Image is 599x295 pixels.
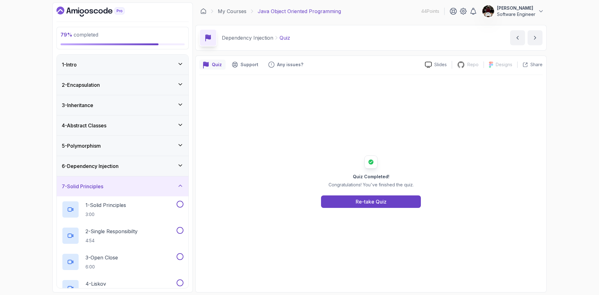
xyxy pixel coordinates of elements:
p: Software Engineer [497,11,535,17]
button: 3-Open Close6:00 [62,253,183,271]
h3: 6 - Dependency Injection [62,162,119,170]
a: My Courses [218,7,246,15]
p: 1 - Solid Principles [85,201,126,209]
span: 79 % [61,32,72,38]
p: 4 - Liskov [85,280,106,288]
p: Quiz [280,34,290,42]
div: Re-take Quiz [356,198,387,205]
button: next content [528,30,543,45]
p: Quiz [212,61,222,68]
p: Java Object Oriented Programming [258,7,341,15]
button: Support button [228,60,262,70]
button: 4-Abstract Classes [57,116,188,135]
span: completed [61,32,98,38]
h3: 4 - Abstract Classes [62,122,106,129]
a: Dashboard [200,8,207,14]
button: user profile image[PERSON_NAME]Software Engineer [482,5,544,17]
p: Any issues? [277,61,303,68]
h3: 3 - Inheritance [62,101,93,109]
p: Designs [496,61,512,68]
button: 1-Intro [57,55,188,75]
p: 44 Points [421,8,439,14]
button: previous content [510,30,525,45]
p: Support [241,61,258,68]
p: Congratulations! You've finished the quiz. [329,182,414,188]
p: 4:54 [85,238,138,244]
button: 6-Dependency Injection [57,156,188,176]
h3: 7 - Solid Principles [62,183,103,190]
img: user profile image [482,5,494,17]
p: 3:00 [85,211,126,218]
p: Slides [434,61,447,68]
h3: 2 - Encapsulation [62,81,100,89]
p: Repo [467,61,479,68]
h3: 5 - Polymorphism [62,142,101,150]
h2: Quiz Completed! [329,174,414,180]
p: Share [530,61,543,68]
h3: 1 - Intro [62,61,77,68]
button: 2-Single Responsibilty4:54 [62,227,183,244]
button: 1-Solid Principles3:00 [62,201,183,218]
p: [PERSON_NAME] [497,5,535,11]
a: Slides [420,61,452,68]
button: quiz button [199,60,226,70]
button: 5-Polymorphism [57,136,188,156]
a: Dashboard [56,7,139,17]
p: 3 - Open Close [85,254,118,261]
button: 2-Encapsulation [57,75,188,95]
button: Re-take Quiz [321,195,421,208]
p: 6:00 [85,264,118,270]
p: Dependency Injection [222,34,273,42]
button: Share [517,61,543,68]
button: 7-Solid Principles [57,176,188,196]
p: 2 - Single Responsibilty [85,228,138,235]
button: 3-Inheritance [57,95,188,115]
button: Feedback button [265,60,307,70]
